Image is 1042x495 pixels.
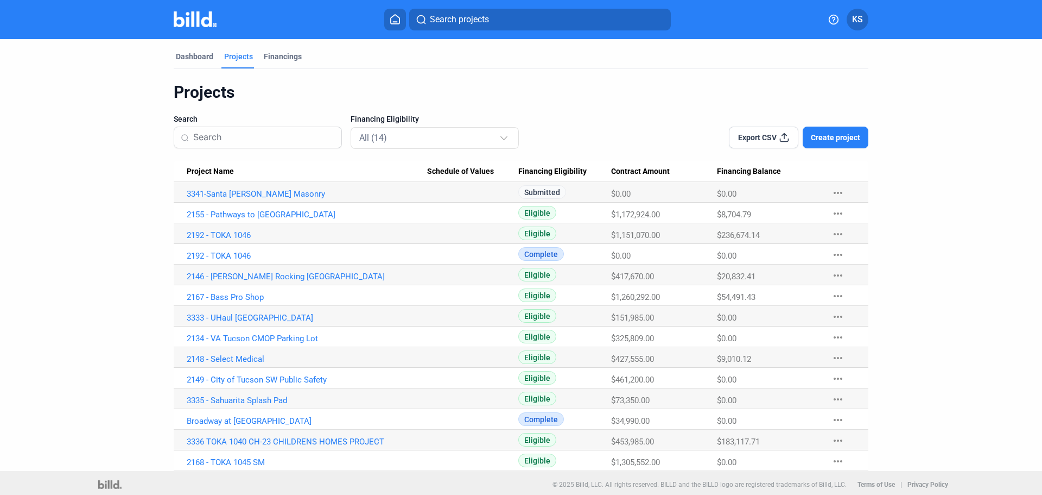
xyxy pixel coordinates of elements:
[518,392,556,405] span: Eligible
[187,334,427,343] a: 2134 - VA Tucson CMOP Parking Lot
[518,454,556,467] span: Eligible
[187,354,427,364] a: 2148 - Select Medical
[717,167,781,177] span: Financing Balance
[900,481,902,488] p: |
[831,207,844,220] mat-icon: more_horiz
[174,114,198,124] span: Search
[174,82,868,103] div: Projects
[427,167,494,177] span: Schedule of Values
[187,189,427,199] a: 3341-Santa [PERSON_NAME] Masonry
[717,167,821,177] div: Financing Balance
[611,230,660,240] span: $1,151,070.00
[187,416,427,426] a: Broadway at [GEOGRAPHIC_DATA]
[518,227,556,240] span: Eligible
[831,310,844,323] mat-icon: more_horiz
[611,167,670,177] span: Contract Amount
[518,350,556,364] span: Eligible
[552,481,847,488] p: © 2025 Billd, LLC. All rights reserved. BILLD and the BILLD logo are registered trademarks of Bil...
[831,393,844,406] mat-icon: more_horiz
[717,272,755,281] span: $20,832.41
[359,133,387,143] mat-select-trigger: All (14)
[187,313,427,323] a: 3333 - UHaul [GEOGRAPHIC_DATA]
[717,458,736,467] span: $0.00
[176,51,213,62] div: Dashboard
[174,11,217,27] img: Billd Company Logo
[98,480,122,489] img: logo
[857,481,895,488] b: Terms of Use
[831,372,844,385] mat-icon: more_horiz
[518,371,556,385] span: Eligible
[187,167,427,177] div: Project Name
[611,334,654,343] span: $325,809.00
[831,248,844,261] mat-icon: more_horiz
[611,354,654,364] span: $427,555.00
[187,375,427,385] a: 2149 - City of Tucson SW Public Safety
[518,412,564,426] span: Complete
[831,434,844,447] mat-icon: more_horiz
[187,210,427,220] a: 2155 - Pathways to [GEOGRAPHIC_DATA]
[518,185,566,199] span: Submitted
[717,375,736,385] span: $0.00
[831,352,844,365] mat-icon: more_horiz
[187,167,234,177] span: Project Name
[187,272,427,281] a: 2146 - [PERSON_NAME] Rocking [GEOGRAPHIC_DATA]
[518,330,556,343] span: Eligible
[518,309,556,323] span: Eligible
[611,313,654,323] span: $151,985.00
[717,251,736,261] span: $0.00
[717,437,760,447] span: $183,117.71
[518,268,556,281] span: Eligible
[717,189,736,199] span: $0.00
[831,269,844,282] mat-icon: more_horiz
[518,206,556,220] span: Eligible
[264,51,302,62] div: Financings
[811,132,860,143] span: Create project
[611,416,650,426] span: $34,990.00
[717,416,736,426] span: $0.00
[427,167,519,177] div: Schedule of Values
[518,289,556,302] span: Eligible
[803,127,868,148] button: Create project
[831,186,844,199] mat-icon: more_horiz
[729,127,798,148] button: Export CSV
[611,189,631,199] span: $0.00
[351,114,419,124] span: Financing Eligibility
[738,132,777,143] span: Export CSV
[611,437,654,447] span: $453,985.00
[847,9,868,30] button: KS
[187,292,427,302] a: 2167 - Bass Pro Shop
[518,247,564,261] span: Complete
[717,334,736,343] span: $0.00
[193,126,335,149] input: Search
[717,292,755,302] span: $54,491.43
[852,13,863,26] span: KS
[224,51,253,62] div: Projects
[187,458,427,467] a: 2168 - TOKA 1045 SM
[518,167,587,177] span: Financing Eligibility
[611,396,650,405] span: $73,350.00
[831,228,844,241] mat-icon: more_horiz
[831,413,844,427] mat-icon: more_horiz
[831,290,844,303] mat-icon: more_horiz
[831,455,844,468] mat-icon: more_horiz
[430,13,489,26] span: Search projects
[409,9,671,30] button: Search projects
[187,396,427,405] a: 3335 - Sahuarita Splash Pad
[187,437,427,447] a: 3336 TOKA 1040 CH-23 CHILDRENS HOMES PROJECT
[717,354,751,364] span: $9,010.12
[611,251,631,261] span: $0.00
[611,375,654,385] span: $461,200.00
[717,313,736,323] span: $0.00
[907,481,948,488] b: Privacy Policy
[187,230,427,240] a: 2192 - TOKA 1046
[717,230,760,240] span: $236,674.14
[611,167,717,177] div: Contract Amount
[717,396,736,405] span: $0.00
[717,210,751,220] span: $8,704.79
[831,331,844,344] mat-icon: more_horiz
[611,458,660,467] span: $1,305,552.00
[187,251,427,261] a: 2192 - TOKA 1046
[611,210,660,220] span: $1,172,924.00
[611,292,660,302] span: $1,260,292.00
[518,433,556,447] span: Eligible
